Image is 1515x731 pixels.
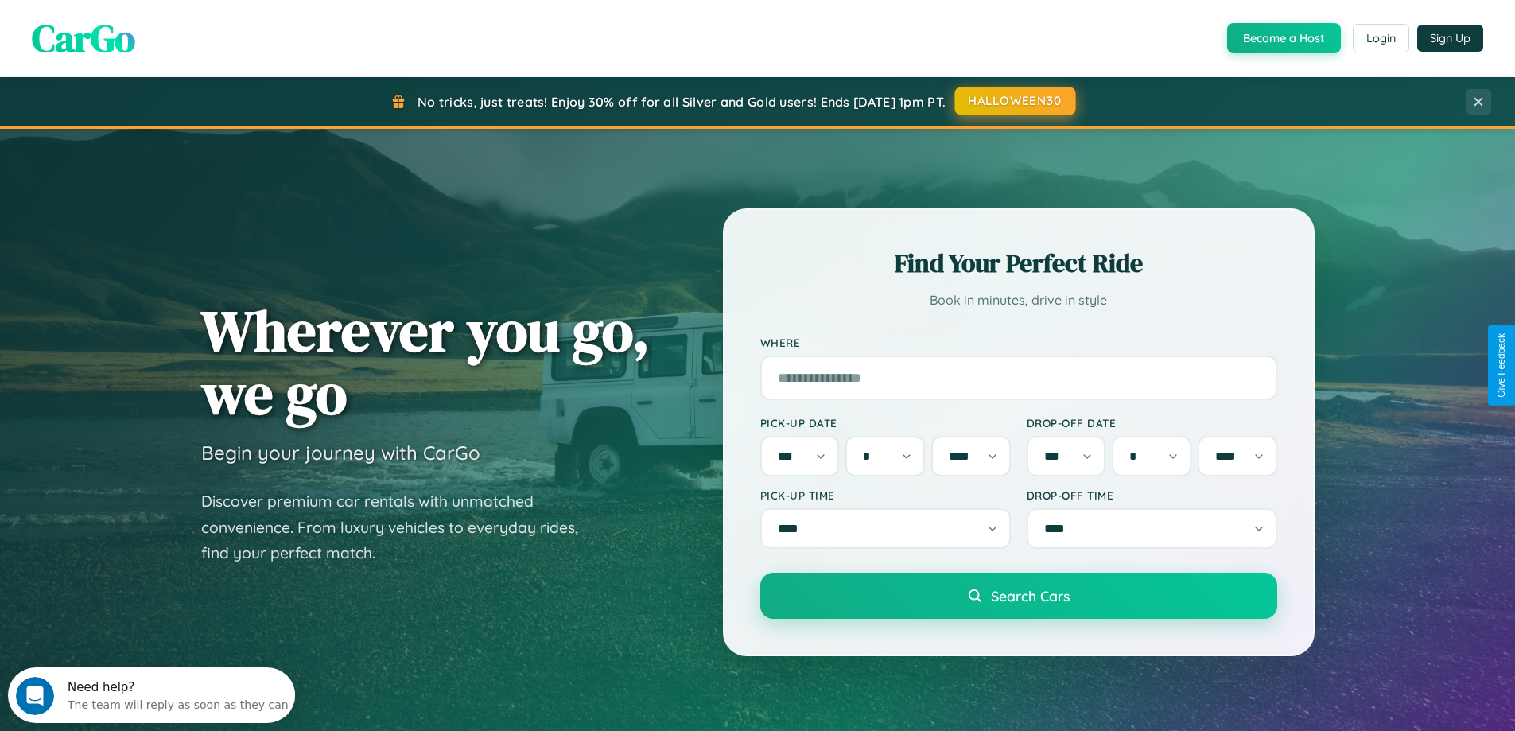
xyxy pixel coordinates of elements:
[760,573,1277,619] button: Search Cars
[760,336,1277,349] label: Where
[60,26,281,43] div: The team will reply as soon as they can
[201,441,480,465] h3: Begin your journey with CarGo
[991,587,1070,605] span: Search Cars
[1227,23,1341,53] button: Become a Host
[955,87,1076,115] button: HALLOWEEN30
[16,677,54,715] iframe: Intercom live chat
[1496,333,1507,398] div: Give Feedback
[760,416,1011,430] label: Pick-up Date
[418,94,946,110] span: No tricks, just treats! Enjoy 30% off for all Silver and Gold users! Ends [DATE] 1pm PT.
[760,488,1011,502] label: Pick-up Time
[60,14,281,26] div: Need help?
[32,12,135,64] span: CarGo
[760,289,1277,312] p: Book in minutes, drive in style
[1027,416,1277,430] label: Drop-off Date
[201,299,650,425] h1: Wherever you go, we go
[760,246,1277,281] h2: Find Your Perfect Ride
[201,488,599,566] p: Discover premium car rentals with unmatched convenience. From luxury vehicles to everyday rides, ...
[1027,488,1277,502] label: Drop-off Time
[1417,25,1483,52] button: Sign Up
[1353,24,1409,52] button: Login
[6,6,296,50] div: Open Intercom Messenger
[8,667,295,723] iframe: Intercom live chat discovery launcher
